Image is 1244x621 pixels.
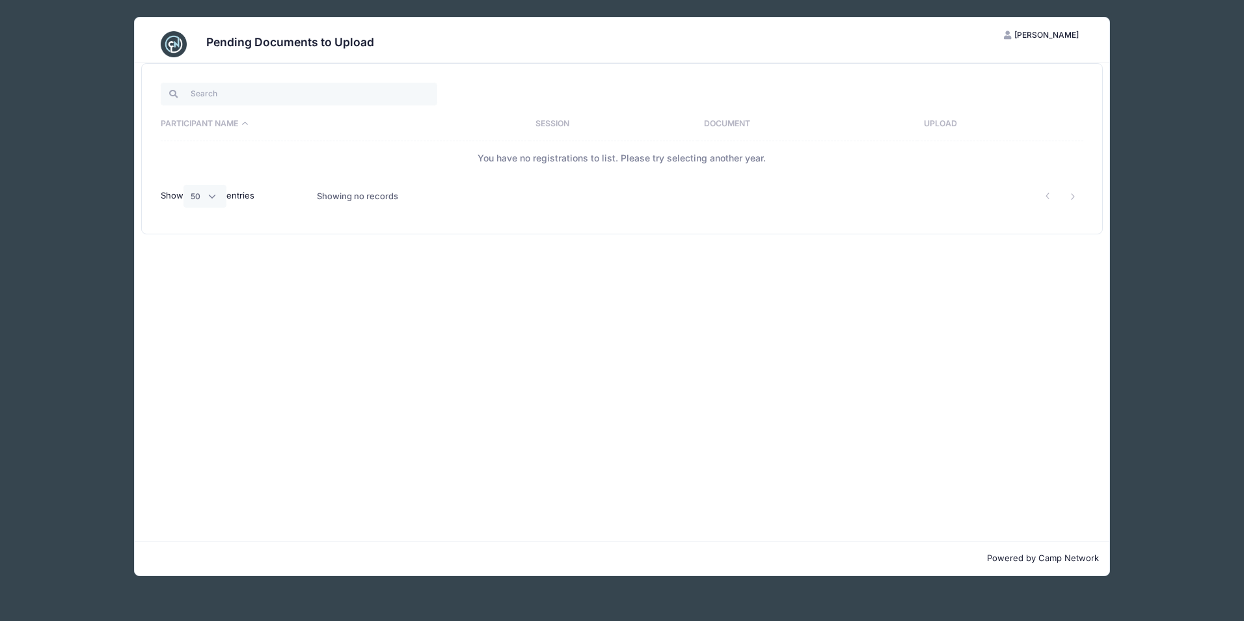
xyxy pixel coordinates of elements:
img: CampNetwork [161,31,187,57]
span: [PERSON_NAME] [1014,30,1079,40]
div: Showing no records [317,182,398,212]
input: Search [161,83,437,105]
label: Show entries [161,185,254,207]
td: You have no registrations to list. Please try selecting another year. [161,141,1083,176]
h3: Pending Documents to Upload [206,35,374,49]
th: Participant Name: activate to sort column descending [161,107,530,141]
th: Session: activate to sort column ascending [530,107,698,141]
th: Upload: activate to sort column ascending [917,107,1083,141]
th: Document: activate to sort column ascending [697,107,917,141]
p: Powered by Camp Network [145,552,1099,565]
select: Showentries [183,185,226,207]
button: [PERSON_NAME] [993,24,1090,46]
